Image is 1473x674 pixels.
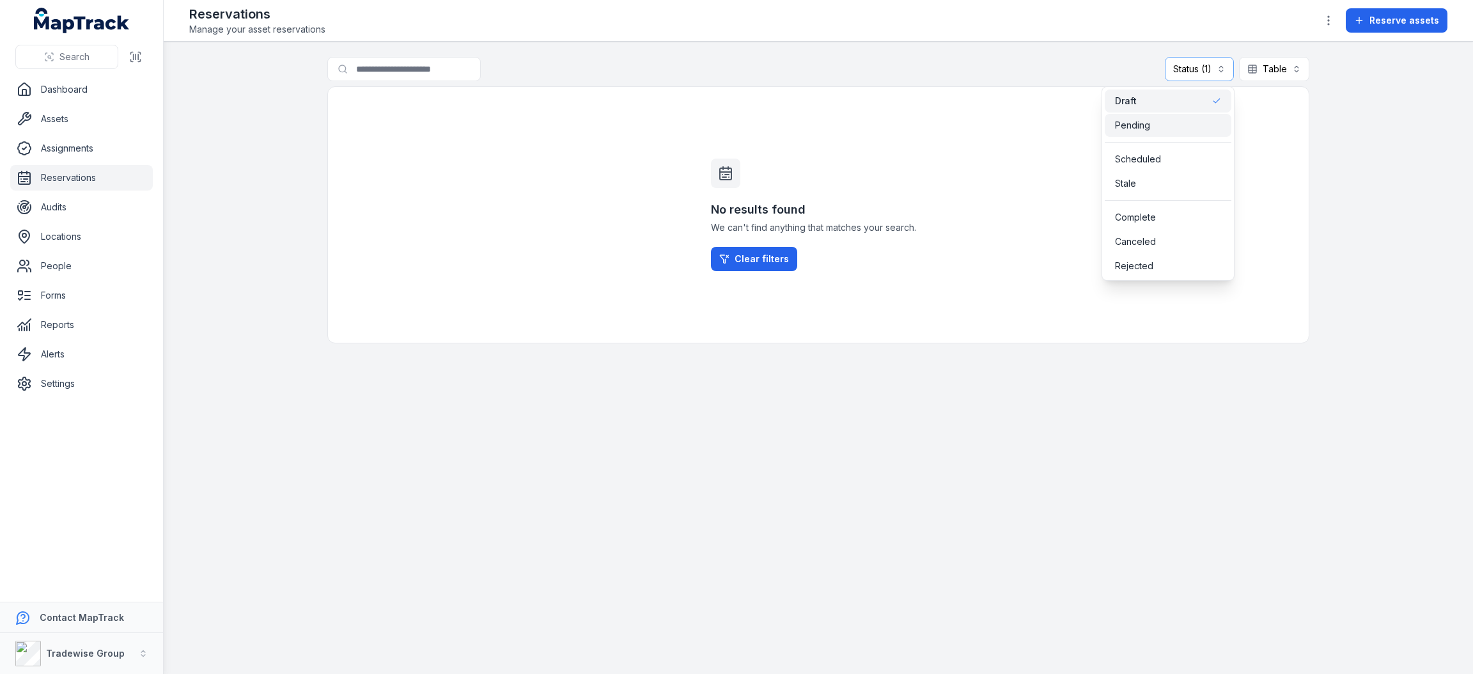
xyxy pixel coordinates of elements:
[1115,211,1156,224] span: Complete
[711,221,926,234] span: We can't find anything that matches your search.
[1102,86,1235,281] div: Status (1)
[1115,153,1161,166] span: Scheduled
[1115,235,1156,248] span: Canceled
[1115,260,1153,272] span: Rejected
[1115,95,1137,107] span: Draft
[1165,57,1234,81] button: Status (1)
[1115,119,1150,132] span: Pending
[711,247,797,271] a: Clear filters
[1115,177,1136,190] span: Stale
[711,201,926,219] h3: No results found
